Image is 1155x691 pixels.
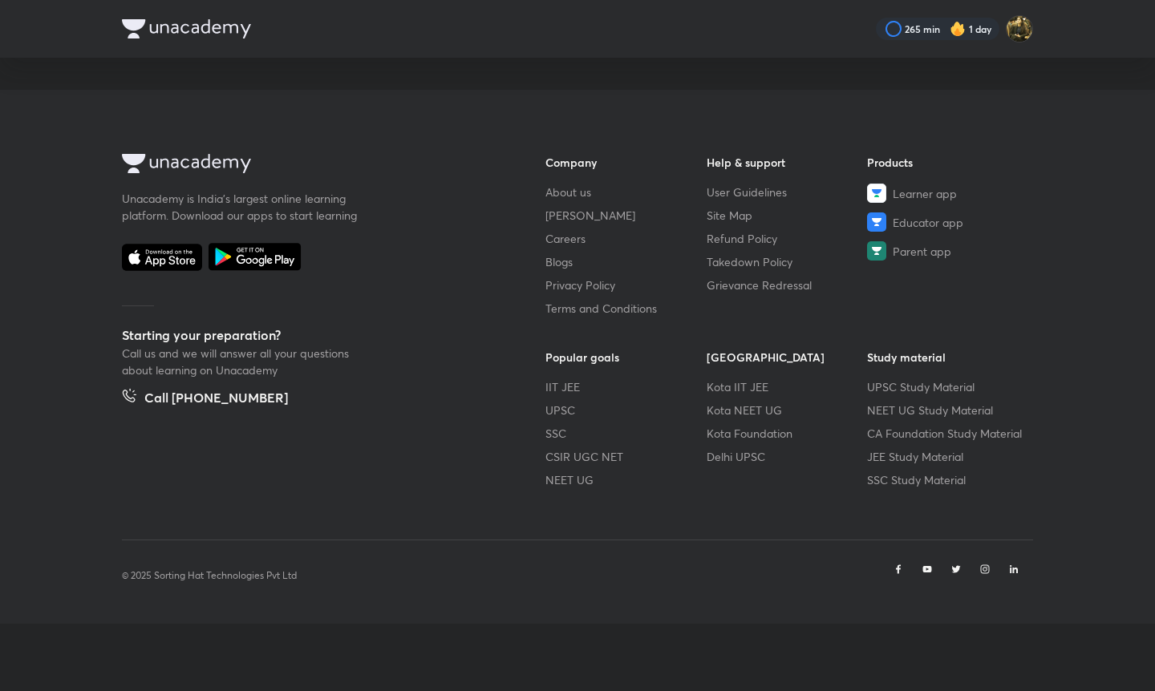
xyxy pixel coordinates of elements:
h5: Call [PHONE_NUMBER] [144,388,288,410]
a: JEE Study Material [867,448,1028,465]
p: © 2025 Sorting Hat Technologies Pvt Ltd [122,568,297,583]
h6: [GEOGRAPHIC_DATA] [707,349,868,366]
span: Learner app [893,185,957,202]
span: Educator app [893,214,963,231]
a: Delhi UPSC [707,448,868,465]
h6: Popular goals [545,349,707,366]
span: Parent app [893,243,951,260]
a: UPSC Study Material [867,378,1028,395]
p: Unacademy is India’s largest online learning platform. Download our apps to start learning [122,190,363,224]
img: Educator app [867,212,886,232]
a: Company Logo [122,154,494,177]
a: Grievance Redressal [707,277,868,293]
a: Kota Foundation [707,425,868,442]
span: Careers [545,230,586,247]
a: Careers [545,230,707,247]
a: SSC Study Material [867,471,1028,488]
a: [PERSON_NAME] [545,207,707,224]
h6: Company [545,154,707,171]
a: Site Map [707,207,868,224]
a: Privacy Policy [545,277,707,293]
img: Company Logo [122,19,251,38]
h5: Starting your preparation? [122,325,494,345]
a: Learner app [867,184,1028,203]
p: Call us and we will answer all your questions about learning on Unacademy [122,345,363,378]
a: IIT JEE [545,378,707,395]
a: About us [545,184,707,200]
a: Parent app [867,241,1028,261]
h6: Help & support [707,154,868,171]
a: Call [PHONE_NUMBER] [122,388,288,410]
h6: Study material [867,349,1028,366]
a: SSC [545,425,707,442]
a: NEET UG Study Material [867,402,1028,418]
h6: Products [867,154,1028,171]
a: Blogs [545,253,707,270]
img: Learner app [867,184,886,203]
img: Ishika Yadav [1006,15,1033,42]
a: NEET UG [545,471,707,488]
a: Terms and Conditions [545,300,707,317]
a: Kota NEET UG [707,402,868,418]
a: Kota IIT JEE [707,378,868,395]
a: Refund Policy [707,230,868,247]
img: streak [950,21,966,37]
img: Company Logo [122,154,251,173]
a: CSIR UGC NET [545,448,707,465]
img: Parent app [867,241,886,261]
a: CA Foundation Study Material [867,425,1028,442]
a: Takedown Policy [707,253,868,270]
a: User Guidelines [707,184,868,200]
a: Educator app [867,212,1028,232]
a: UPSC [545,402,707,418]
